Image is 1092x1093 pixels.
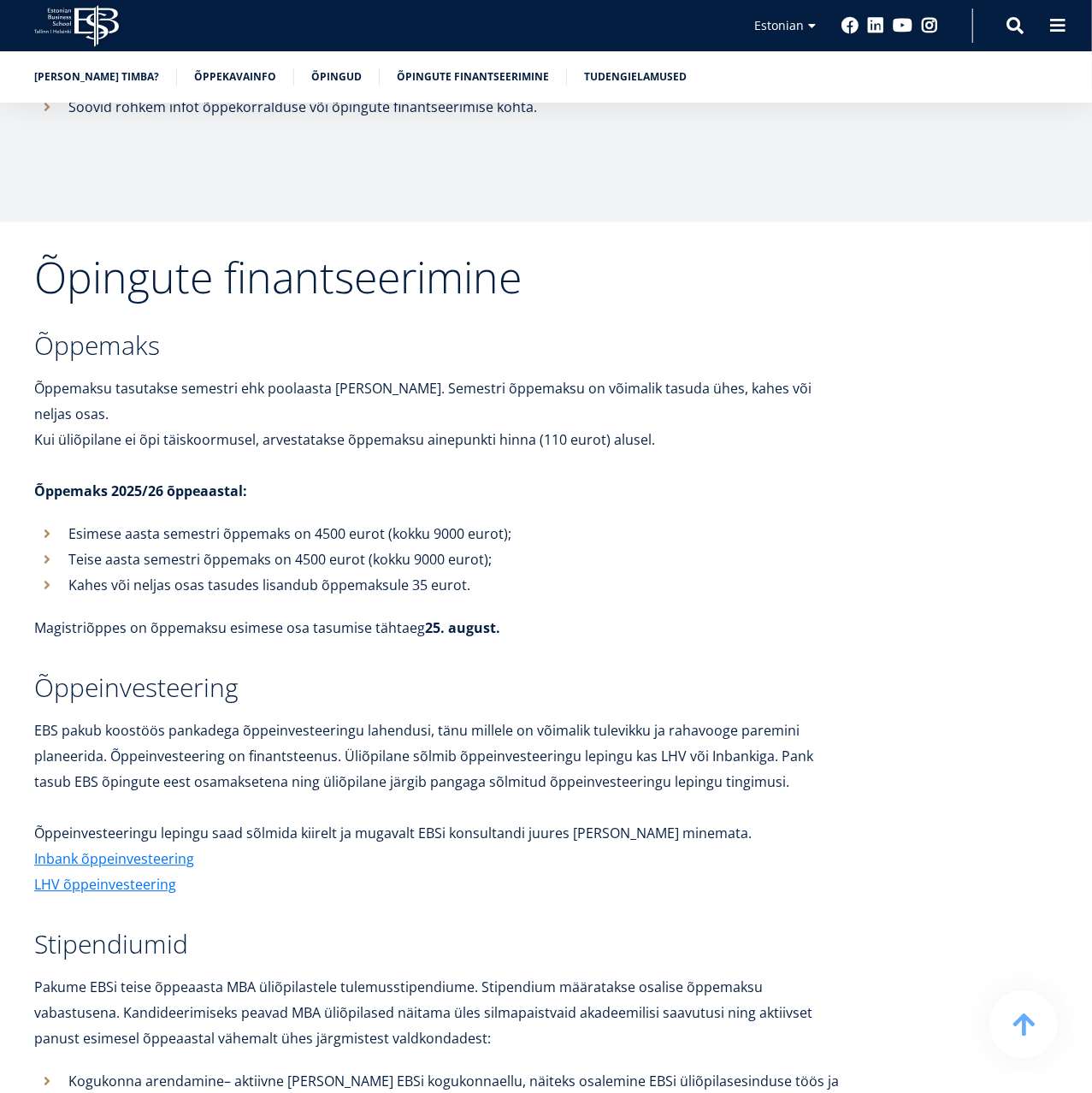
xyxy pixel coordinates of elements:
p: Kahes või neljas osas tasudes lisandub õppemaksule 35 eurot. [68,572,847,598]
p: Magistriõppes on õppemaksu esimese osa tasumise tähtaeg [34,615,847,641]
a: Tudengielamused [584,68,687,86]
span: Perekonnanimi [406,1,484,16]
p: Esimese aasta semestri õppemaks on 4500 eurot (kokku 9000 eurot); [68,521,847,546]
a: Inbank õppeinvesteering [34,846,194,871]
a: Instagram [921,17,938,34]
h3: Õppemaks [34,333,847,358]
span: Üheaastane eestikeelne MBA [21,168,168,184]
a: Õppekavainfo [194,68,276,86]
a: Õpingud [311,68,362,86]
p: Kui üliõpilane ei õpi täiskoormusel, arvestatakse õppemaksu ainepunkti hinna (110 eurot) alusel. [34,427,847,452]
p: Teise aasta semestri õppemaks on 4500 eurot (kokku 9000 eurot); [68,546,847,572]
p: EBS pakub koostöös pankadega õppeinvesteeringu lahendusi, tänu millele on võimalik tulevikku ja r... [34,718,847,820]
span: Tehnoloogia ja innovatsiooni juhtimine (MBA) [21,215,252,230]
p: Õppemaksu tasutakse semestri ehk poolaasta [PERSON_NAME]. Semestri õppemaksu on võimalik tasuda ü... [34,375,847,427]
p: Õppeinvesteeringu lepingu saad sõlmida kiirelt ja mugavalt EBSi konsultandi juures [PERSON_NAME] ... [34,820,847,846]
a: Facebook [841,17,859,34]
strong: Õppemaks 2025/26 õppeaastal: [34,482,247,500]
a: [PERSON_NAME] TIMBA? [34,68,159,86]
input: Tehnoloogia ja innovatsiooni juhtimine (MBA) [4,215,16,227]
span: Kaheaastane MBA [21,192,113,207]
input: Kaheaastane MBA [4,192,16,204]
p: Pakume EBSi teise õppeaasta MBA üliõpilastele tulemusstipendiume. Stipendium määratakse osalise õ... [34,974,847,1051]
strong: 25. august. [425,618,500,637]
input: Üheaastane eestikeelne MBA [4,168,16,180]
iframe: Embedded CTA [34,137,274,188]
a: LHV õppeinvesteering [34,871,176,897]
h2: Õpingute finantseerimine [34,256,847,298]
a: Youtube [893,17,912,34]
a: Õpingute finantseerimine [397,68,549,86]
h3: Stipendiumid [34,931,847,957]
b: Kogukonna arendamine [68,1072,224,1090]
p: Soovid rohkem infot õppekorralduse või õpingute finantseerimise kohta. [68,94,847,120]
a: Linkedin [867,17,884,34]
h3: Õppeinvesteering [34,675,847,700]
